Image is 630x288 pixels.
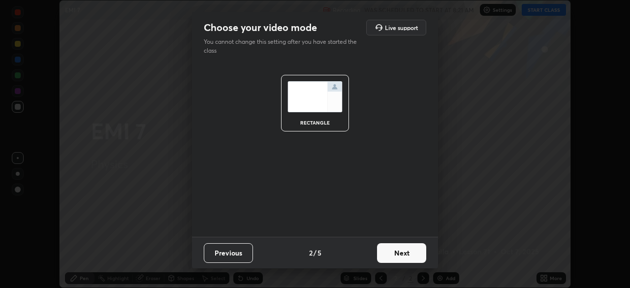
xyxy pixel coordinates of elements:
[309,248,313,258] h4: 2
[204,37,363,55] p: You cannot change this setting after you have started the class
[314,248,316,258] h4: /
[377,243,426,263] button: Next
[295,120,335,125] div: rectangle
[204,243,253,263] button: Previous
[287,81,343,112] img: normalScreenIcon.ae25ed63.svg
[317,248,321,258] h4: 5
[204,21,317,34] h2: Choose your video mode
[385,25,418,31] h5: Live support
